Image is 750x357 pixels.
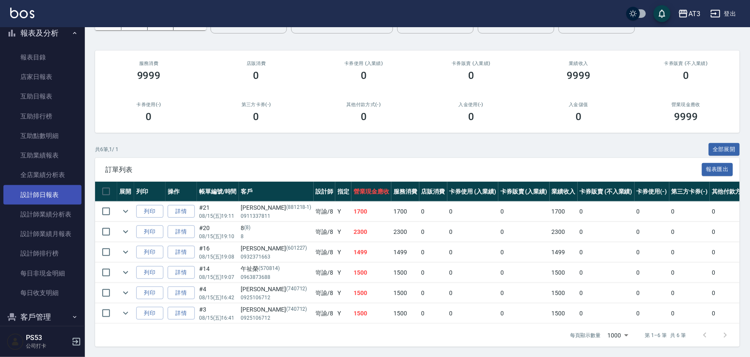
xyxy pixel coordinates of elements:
td: 岢諭 /8 [314,202,336,222]
div: [PERSON_NAME] [241,244,312,253]
td: 0 [447,242,499,262]
th: 展開 [117,182,134,202]
button: expand row [119,205,132,218]
td: 0 [669,304,710,323]
td: 岢諭 /8 [314,263,336,283]
th: 卡券使用(-) [635,182,669,202]
td: 0 [447,222,499,242]
th: 指定 [335,182,351,202]
td: 0 [447,304,499,323]
td: Y [335,304,351,323]
p: 0925106712 [241,314,312,322]
a: 詳情 [168,307,195,320]
div: AT3 [688,8,700,19]
p: 公司打卡 [26,342,69,350]
td: 0 [498,202,550,222]
h2: 店販消費 [213,61,300,66]
td: 1500 [391,283,419,303]
h3: 0 [683,70,689,82]
p: 0911337811 [241,212,312,220]
a: 互助業績報表 [3,146,81,165]
a: 詳情 [168,287,195,300]
p: 共 6 筆, 1 / 1 [95,146,118,153]
td: 0 [447,202,499,222]
img: Person [7,333,24,350]
td: 1500 [550,304,578,323]
a: 設計師排行榜 [3,244,81,263]
td: 岢諭 /8 [314,283,336,303]
th: 客戶 [239,182,314,202]
button: 全部展開 [709,143,740,156]
p: 8 [241,233,312,240]
button: expand row [119,225,132,238]
td: 1500 [391,263,419,283]
td: 0 [419,283,447,303]
td: 0 [498,263,550,283]
p: (570814) [259,264,280,273]
td: Y [335,202,351,222]
td: 0 [419,242,447,262]
td: 2300 [391,222,419,242]
a: 報表目錄 [3,48,81,67]
button: 登出 [707,6,740,22]
th: 卡券使用 (入業績) [447,182,499,202]
h2: 營業現金應收 [643,102,730,107]
td: 0 [498,283,550,303]
td: 2300 [351,222,391,242]
span: 訂單列表 [105,166,702,174]
td: 0 [669,283,710,303]
p: 08/15 (五) 19:08 [199,253,237,261]
h2: 入金使用(-) [427,102,514,107]
button: AT3 [675,5,704,22]
td: 0 [578,222,635,242]
td: #21 [197,202,239,222]
td: 0 [669,202,710,222]
td: 0 [578,263,635,283]
a: 店家日報表 [3,67,81,87]
th: 業績收入 [550,182,578,202]
a: 互助點數明細 [3,126,81,146]
td: 0 [635,242,669,262]
td: 0 [419,222,447,242]
td: 1700 [550,202,578,222]
img: Logo [10,8,34,18]
a: 全店業績分析表 [3,165,81,185]
a: 互助排行榜 [3,107,81,126]
h2: 其他付款方式(-) [320,102,407,107]
td: Y [335,283,351,303]
td: 1500 [391,304,419,323]
h2: 卡券販賣 (入業績) [427,61,514,66]
button: expand row [119,266,132,279]
h3: 0 [146,111,152,123]
a: 設計師業績月報表 [3,224,81,244]
td: 0 [578,304,635,323]
h3: 9999 [567,70,590,82]
h3: 0 [468,111,474,123]
div: 1000 [604,324,632,347]
td: 1499 [391,242,419,262]
h2: 第三方卡券(-) [213,102,300,107]
h2: 入金儲值 [535,102,622,107]
button: 客戶管理 [3,306,81,328]
td: Y [335,222,351,242]
td: 0 [635,283,669,303]
h3: 9999 [674,111,698,123]
button: 列印 [136,246,163,259]
div: 8 [241,224,312,233]
td: 1700 [351,202,391,222]
p: (8) [244,224,251,233]
td: 0 [635,222,669,242]
p: 08/15 (五) 16:42 [199,294,237,301]
td: #16 [197,242,239,262]
th: 設計師 [314,182,336,202]
h3: 0 [468,70,474,82]
h3: 9999 [137,70,161,82]
p: 08/15 (五) 19:11 [199,212,237,220]
th: 帳單編號/時間 [197,182,239,202]
a: 每日收支明細 [3,283,81,303]
p: (740712) [286,285,307,294]
p: (601227) [286,244,307,253]
td: 0 [669,222,710,242]
td: #4 [197,283,239,303]
p: 0932371663 [241,253,312,261]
